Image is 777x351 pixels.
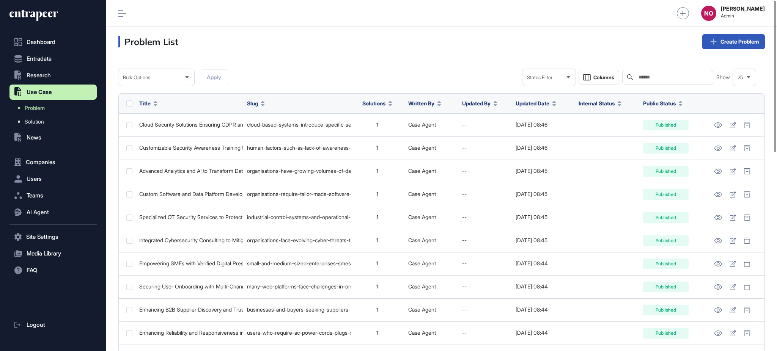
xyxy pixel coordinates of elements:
span: -- [462,306,467,313]
div: [DATE] 08:44 [516,260,571,266]
button: Users [9,171,97,186]
div: organisations-require-tailor-made-software-solutions-and-integrated-data-platforms-to-support-bus... [247,191,347,197]
a: Case Agent [408,260,436,266]
h3: Problem List [118,36,178,47]
div: Published [643,328,689,338]
div: Securing User Onboarding with Multi-Channel Verification and Consent for Personalized Web Experie... [139,284,239,290]
div: Published [643,120,689,130]
button: Research [9,68,97,83]
span: Written By [408,99,434,107]
div: Cloud Security Solutions Ensuring GDPR and SOC 2 Compliance for Data Protection and Trust [139,122,239,128]
span: Companies [26,159,55,165]
a: Case Agent [408,306,436,313]
span: Public Status [643,99,676,107]
span: 1 [376,214,378,220]
div: [DATE] 08:45 [516,168,571,174]
div: [DATE] 08:44 [516,330,571,336]
div: [DATE] 08:46 [516,122,571,128]
button: Updated By [462,99,497,107]
button: Public Status [643,99,683,107]
span: Internal Status [579,99,615,107]
button: Slug [247,99,265,107]
div: industrial-control-systems-and-operational-technology-ot-environments-are-exposed-to-targeted-thr... [247,214,347,220]
span: 1 [376,121,378,128]
div: Published [643,212,689,223]
span: Bulk Options [123,75,150,80]
a: Case Agent [408,329,436,336]
span: Solutions [362,99,385,107]
div: Published [643,305,689,315]
div: Enhancing B2B Supplier Discovery and Trust to Reduce Procurement Inefficiencies and Fraud [139,307,239,313]
span: 1 [376,306,378,313]
button: Site Settings [9,229,97,244]
button: Title [139,99,157,107]
div: Published [643,259,689,269]
div: Published [643,282,689,292]
div: Advanced Analytics and AI to Transform Data into Predictive Insights and Automated Decision-Making [139,168,239,174]
div: organisations-have-growing-volumes-of-data-but-often-lack-the-analytical-capabilities-to-transfor... [247,168,347,174]
button: Written By [408,99,441,107]
span: 1 [376,237,378,243]
span: 1 [376,191,378,197]
a: Case Agent [408,121,436,128]
span: Logout [27,322,45,328]
a: Case Agent [408,237,436,243]
span: Admin [721,13,765,19]
button: Entradata [9,51,97,66]
span: Status Filter [527,75,552,80]
span: Users [27,176,42,182]
div: Published [643,166,689,177]
span: 1 [376,144,378,151]
div: [DATE] 08:44 [516,284,571,290]
span: 25 [738,75,743,80]
span: FAQ [27,267,37,273]
span: Site Settings [26,234,58,240]
div: [DATE] 08:44 [516,307,571,313]
button: Updated Date [516,99,556,107]
button: Media Library [9,246,97,261]
div: Customizable Security Awareness Training to Reduce Human-Driven Cyber Incidents [139,145,239,151]
button: AI Agent [9,205,97,220]
span: Research [27,72,51,78]
button: Internal Status [579,99,621,107]
div: Empowering SMEs with Verified Digital Presence and AI-Driven Lead Conversion for Global Market Ac... [139,260,239,266]
span: -- [462,214,467,220]
button: Companies [9,155,97,170]
span: -- [462,168,467,174]
a: Case Agent [408,144,436,151]
a: Dashboard [9,34,97,50]
a: Create Problem [702,34,765,49]
span: -- [462,237,467,243]
span: -- [462,191,467,197]
span: -- [462,329,467,336]
span: Updated By [462,99,491,107]
span: Solution [25,119,44,125]
span: Show [716,74,730,80]
div: organisations-face-evolving-cyber-threats-that-challenge-their-ability-to-identify-vulnerabilitie... [247,237,347,243]
span: Teams [27,193,43,199]
div: [DATE] 08:45 [516,191,571,197]
button: Teams [9,188,97,203]
a: Case Agent [408,191,436,197]
div: human-factors-such-as-lack-of-awareness-and-engagement-with-security-policies-increase-the-likeli... [247,145,347,151]
div: [DATE] 08:46 [516,145,571,151]
div: Enhancing Reliability and Responsiveness in AC Power Component Supply to Minimize Operational Risks [139,330,239,336]
a: Problem [13,101,97,115]
span: Dashboard [27,39,55,45]
span: News [27,135,41,141]
div: Specialized OT Security Services to Protect Industrial Systems and Maintain Operational Safety [139,214,239,220]
span: 1 [376,260,378,266]
span: Columns [593,75,614,80]
div: Published [643,189,689,200]
div: many-web-platforms-face-challenges-in-onboarding-and-identifying-users-while-also-delivering-pers... [247,284,347,290]
span: 1 [376,168,378,174]
span: Media Library [27,251,61,257]
button: Use Case [9,85,97,100]
div: [DATE] 08:45 [516,237,571,243]
span: -- [462,283,467,290]
span: Updated Date [516,99,549,107]
a: Case Agent [408,168,436,174]
span: Slug [247,99,258,107]
span: 1 [376,283,378,290]
div: businesses-and-buyers-seeking-suppliers-for-production-distribution-or-procurement-face-fragmente... [247,307,347,313]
